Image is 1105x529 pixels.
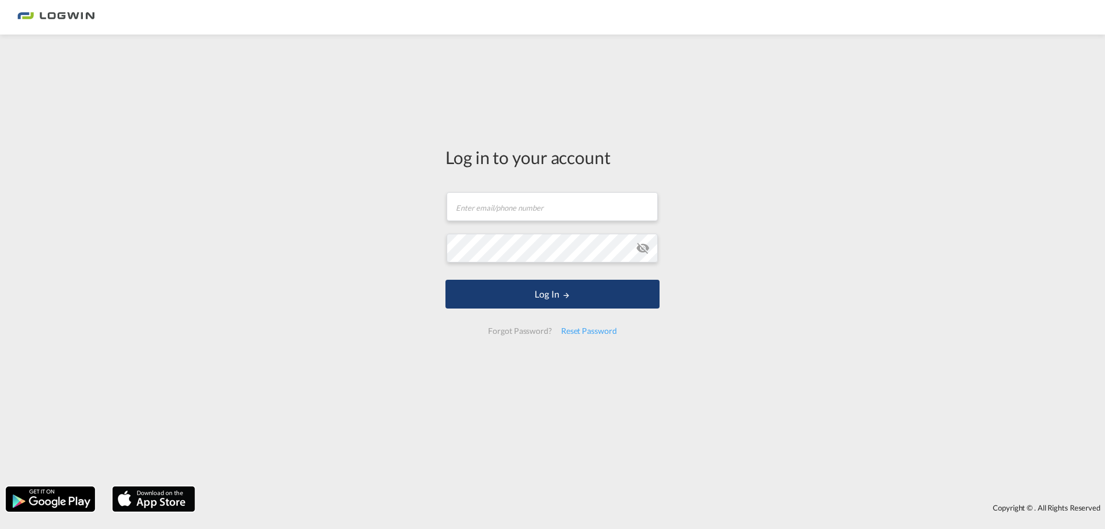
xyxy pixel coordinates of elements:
img: bc73a0e0d8c111efacd525e4c8ad7d32.png [17,5,95,31]
img: apple.png [111,485,196,513]
div: Forgot Password? [483,321,556,341]
img: google.png [5,485,96,513]
md-icon: icon-eye-off [636,241,650,255]
button: LOGIN [445,280,660,309]
input: Enter email/phone number [447,192,658,221]
div: Reset Password [557,321,622,341]
div: Log in to your account [445,145,660,169]
div: Copyright © . All Rights Reserved [201,498,1105,517]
